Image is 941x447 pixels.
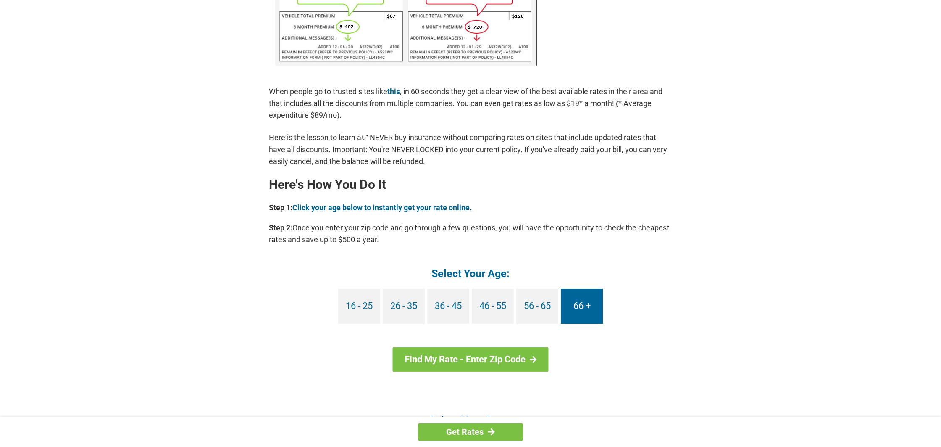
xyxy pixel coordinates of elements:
a: 66 + [561,289,603,324]
h2: Here's How You Do It [269,178,672,191]
a: 56 - 65 [516,289,558,324]
a: 16 - 25 [338,289,380,324]
a: Click your age below to instantly get your rate online. [292,203,472,212]
a: this [387,87,400,96]
b: Step 2: [269,223,292,232]
a: 36 - 45 [427,289,469,324]
p: Once you enter your zip code and go through a few questions, you will have the opportunity to che... [269,222,672,246]
p: Here is the lesson to learn â€“ NEVER buy insurance without comparing rates on sites that include... [269,132,672,167]
h4: Select Your Age: [269,267,672,280]
b: Step 1: [269,203,292,212]
h4: Select Your State: [269,414,672,428]
a: Find My Rate - Enter Zip Code [393,347,549,372]
a: 26 - 35 [383,289,425,324]
a: 46 - 55 [472,289,514,324]
p: When people go to trusted sites like , in 60 seconds they get a clear view of the best available ... [269,86,672,121]
a: Get Rates [418,423,523,441]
